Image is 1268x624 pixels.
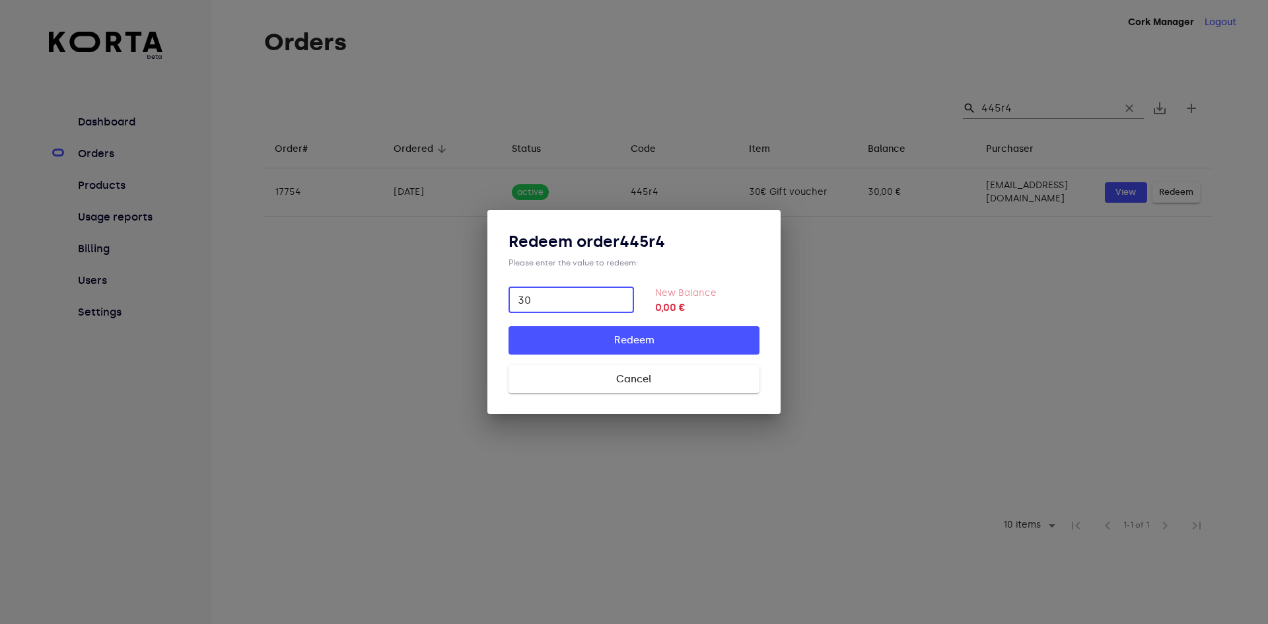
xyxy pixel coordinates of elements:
[509,231,759,252] h3: Redeem order 445r4
[655,300,759,316] strong: 0,00 €
[509,365,759,393] button: Cancel
[509,258,759,268] div: Please enter the value to redeem:
[530,331,738,349] span: Redeem
[509,326,759,354] button: Redeem
[530,370,738,388] span: Cancel
[655,287,717,298] label: New Balance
